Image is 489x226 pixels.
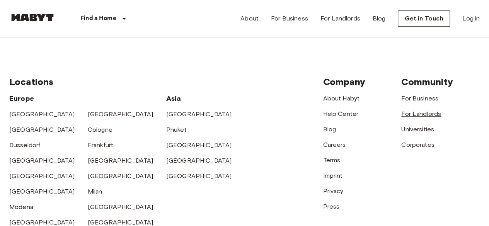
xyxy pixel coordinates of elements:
a: [GEOGRAPHIC_DATA] [88,172,153,180]
a: [GEOGRAPHIC_DATA] [166,157,232,164]
a: Frankfurt [88,141,113,149]
a: Phuket [166,126,187,133]
a: Milan [88,188,102,195]
a: Universities [401,126,434,133]
a: Press [323,203,339,210]
span: Asia [166,94,181,103]
a: [GEOGRAPHIC_DATA] [9,172,75,180]
a: Blog [373,14,386,23]
span: Europe [9,94,34,103]
a: [GEOGRAPHIC_DATA] [88,203,153,211]
a: About [240,14,259,23]
a: Careers [323,141,346,148]
a: [GEOGRAPHIC_DATA] [9,219,75,226]
a: [GEOGRAPHIC_DATA] [9,188,75,195]
span: Community [401,76,453,87]
a: [GEOGRAPHIC_DATA] [166,141,232,149]
a: For Landlords [320,14,360,23]
a: Privacy [323,187,343,195]
a: Modena [9,203,33,211]
a: About Habyt [323,95,360,102]
a: Blog [323,126,336,133]
a: Help Center [323,110,358,117]
a: Imprint [323,172,342,179]
span: Locations [9,76,53,87]
a: Cologne [88,126,112,133]
a: [GEOGRAPHIC_DATA] [166,172,232,180]
a: Dusseldorf [9,141,41,149]
a: Log in [462,14,480,23]
a: Corporates [401,141,434,148]
a: For Business [401,95,438,102]
p: Find a Home [80,14,116,23]
a: [GEOGRAPHIC_DATA] [88,157,153,164]
a: [GEOGRAPHIC_DATA] [88,110,153,118]
a: For Business [271,14,308,23]
a: [GEOGRAPHIC_DATA] [9,157,75,164]
a: Get in Touch [398,10,450,27]
a: [GEOGRAPHIC_DATA] [88,219,153,226]
a: For Landlords [401,110,441,117]
a: Terms [323,156,340,164]
span: Company [323,76,365,87]
img: Habyt [9,14,56,21]
a: [GEOGRAPHIC_DATA] [9,126,75,133]
a: [GEOGRAPHIC_DATA] [166,110,232,118]
a: [GEOGRAPHIC_DATA] [9,110,75,118]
